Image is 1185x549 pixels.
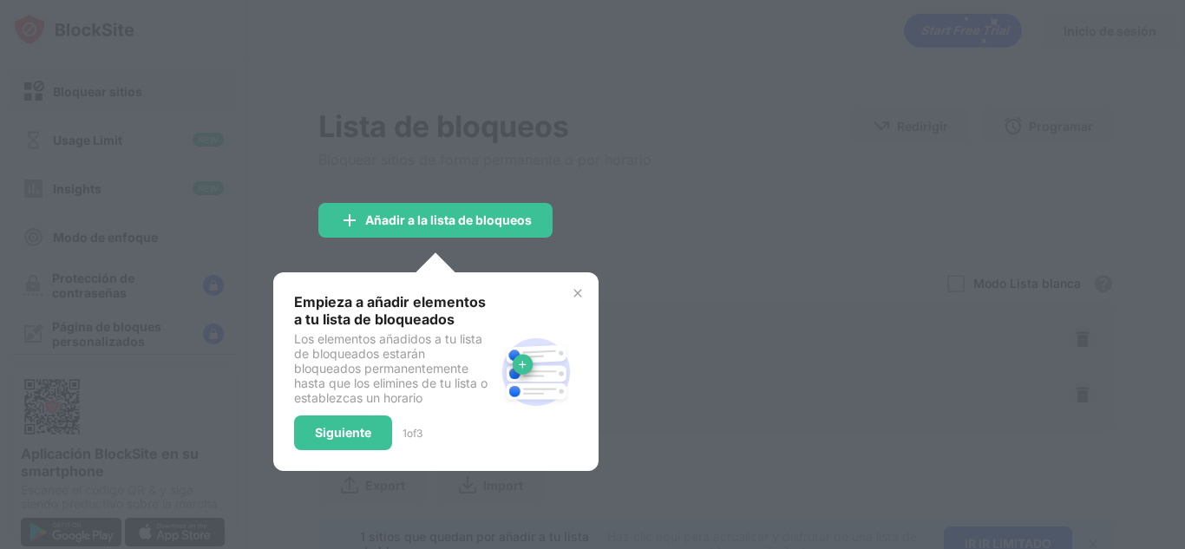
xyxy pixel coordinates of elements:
[294,293,494,328] div: Empieza a añadir elementos a tu lista de bloqueados
[494,330,578,414] img: block-site.svg
[294,331,494,405] div: Los elementos añadidos a tu lista de bloqueados estarán bloqueados permanentemente hasta que los ...
[403,427,422,440] div: 1 of 3
[365,213,532,227] div: Añadir a la lista de bloqueos
[315,426,371,440] div: Siguiente
[571,286,585,300] img: x-button.svg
